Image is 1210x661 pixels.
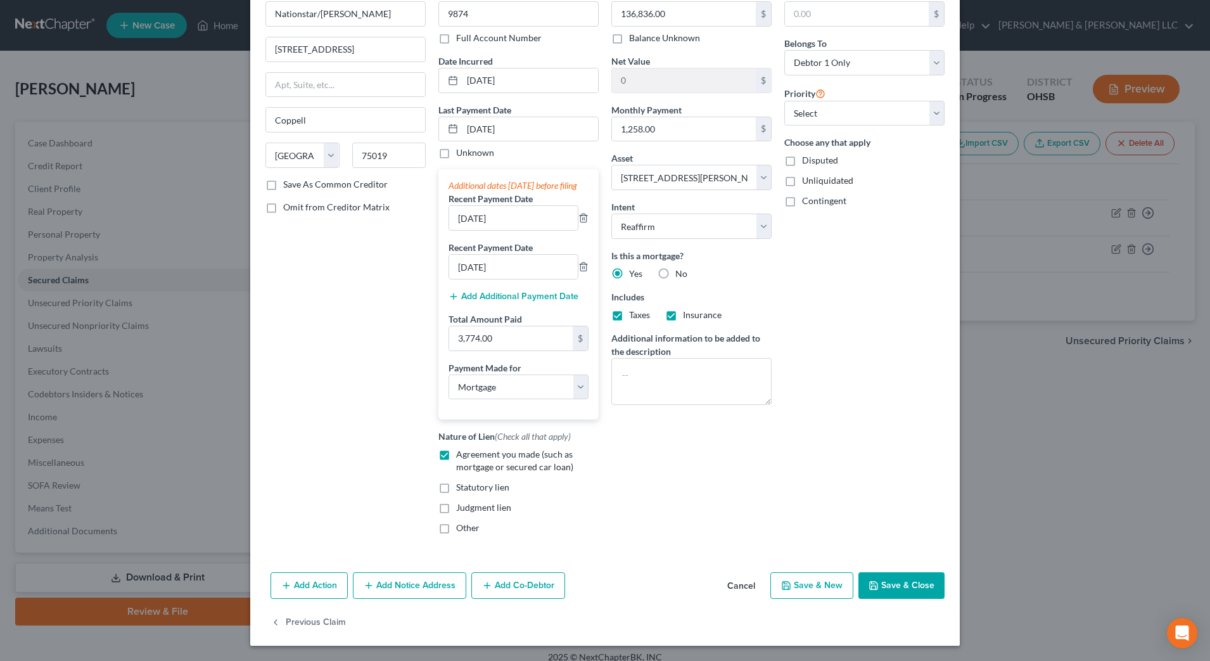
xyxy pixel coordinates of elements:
[495,431,571,442] span: (Check all that apply)
[683,309,722,320] span: Insurance
[449,292,578,302] button: Add Additional Payment Date
[802,155,838,165] span: Disputed
[784,38,827,49] span: Belongs To
[449,179,589,192] div: Additional dates [DATE] before filing
[266,37,425,61] input: Enter address...
[449,361,521,375] label: Payment Made for
[611,331,772,358] label: Additional information to be added to the description
[438,1,599,27] input: XXXX
[611,153,633,164] span: Asset
[456,522,480,533] span: Other
[283,202,390,212] span: Omit from Creditor Matrix
[611,200,635,214] label: Intent
[462,68,598,93] input: MM/DD/YYYY
[629,268,642,279] span: Yes
[449,312,522,326] label: Total Amount Paid
[784,136,945,149] label: Choose any that apply
[438,430,571,443] label: Nature of Lien
[449,255,578,279] input: --
[449,241,533,254] label: Recent Payment Date
[353,572,466,599] button: Add Notice Address
[266,73,425,97] input: Apt, Suite, etc...
[438,55,493,68] label: Date Incurred
[456,502,511,513] span: Judgment lien
[802,195,846,206] span: Contingent
[271,572,348,599] button: Add Action
[271,609,346,636] button: Previous Claim
[629,309,650,320] span: Taxes
[1167,618,1197,648] div: Open Intercom Messenger
[449,192,533,205] label: Recent Payment Date
[462,117,598,141] input: MM/DD/YYYY
[858,572,945,599] button: Save & Close
[629,32,700,44] label: Balance Unknown
[611,55,650,68] label: Net Value
[352,143,426,168] input: Enter zip...
[756,68,771,93] div: $
[266,108,425,132] input: Enter city...
[675,268,687,279] span: No
[802,175,853,186] span: Unliquidated
[612,68,756,93] input: 0.00
[784,86,825,101] label: Priority
[449,326,573,350] input: 0.00
[456,32,542,44] label: Full Account Number
[756,2,771,26] div: $
[456,146,494,159] label: Unknown
[265,1,426,27] input: Search creditor by name...
[612,117,756,141] input: 0.00
[283,178,388,191] label: Save As Common Creditor
[612,2,756,26] input: 0.00
[785,2,929,26] input: 0.00
[449,206,578,230] input: --
[929,2,944,26] div: $
[611,249,772,262] label: Is this a mortgage?
[717,574,765,599] button: Cancel
[611,290,772,304] label: Includes
[573,326,588,350] div: $
[456,482,509,492] span: Statutory lien
[770,572,853,599] button: Save & New
[471,572,565,599] button: Add Co-Debtor
[756,117,771,141] div: $
[438,103,511,117] label: Last Payment Date
[611,103,682,117] label: Monthly Payment
[456,449,573,472] span: Agreement you made (such as mortgage or secured car loan)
